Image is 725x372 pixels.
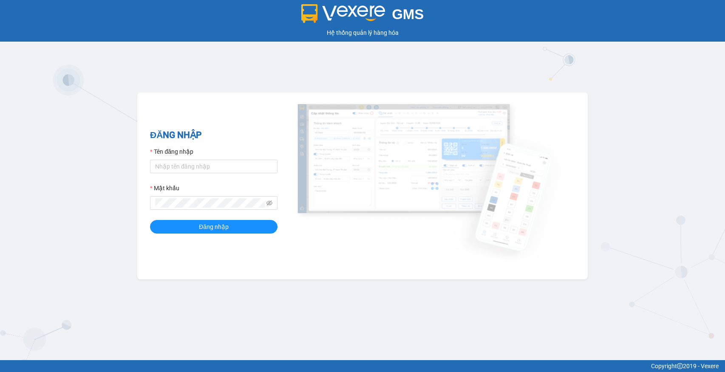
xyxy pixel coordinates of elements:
a: GMS [301,13,424,20]
span: Đăng nhập [199,222,229,231]
input: Tên đăng nhập [150,160,278,173]
label: Mật khẩu [150,183,179,193]
span: copyright [677,363,683,369]
div: Copyright 2019 - Vexere [6,361,719,371]
div: Hệ thống quản lý hàng hóa [2,28,723,37]
span: GMS [392,6,424,22]
input: Mật khẩu [155,198,265,208]
h2: ĐĂNG NHẬP [150,128,278,142]
button: Đăng nhập [150,220,278,234]
img: logo 2 [301,4,385,23]
label: Tên đăng nhập [150,147,193,156]
span: eye-invisible [266,200,272,206]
